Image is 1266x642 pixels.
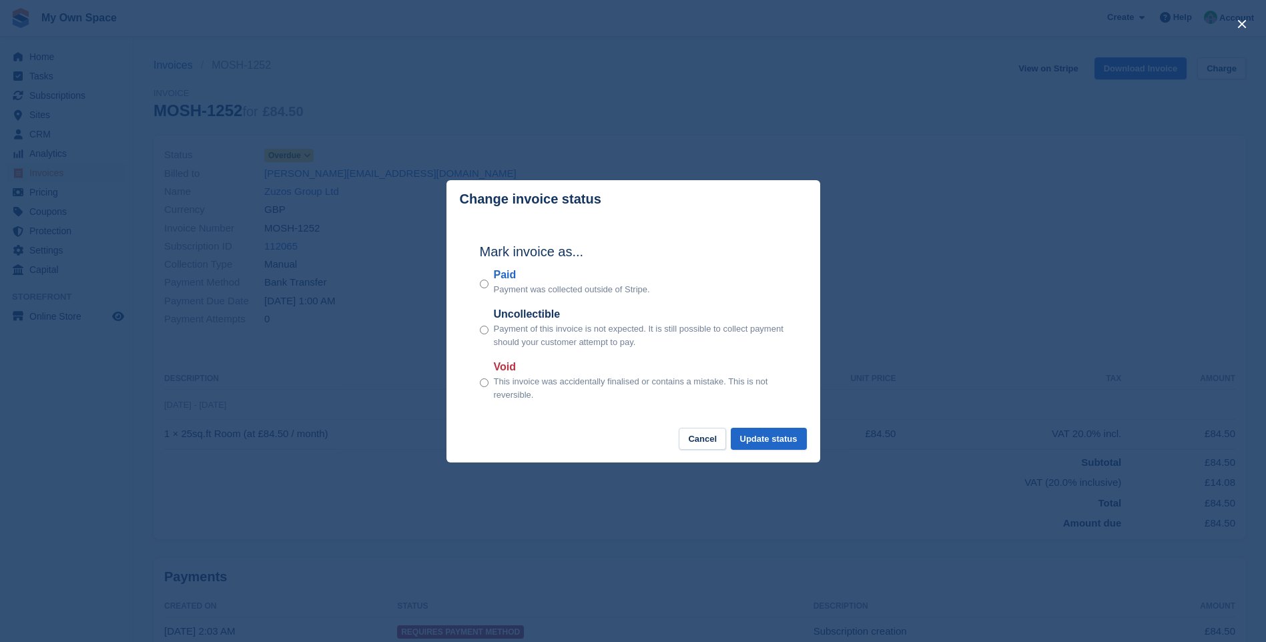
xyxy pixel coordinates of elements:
button: Cancel [679,428,726,450]
h2: Mark invoice as... [480,242,787,262]
p: This invoice was accidentally finalised or contains a mistake. This is not reversible. [494,375,787,401]
p: Payment of this invoice is not expected. It is still possible to collect payment should your cust... [494,322,787,348]
button: close [1231,13,1253,35]
button: Update status [731,428,807,450]
label: Paid [494,267,650,283]
p: Change invoice status [460,192,601,207]
label: Uncollectible [494,306,787,322]
label: Void [494,359,787,375]
p: Payment was collected outside of Stripe. [494,283,650,296]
